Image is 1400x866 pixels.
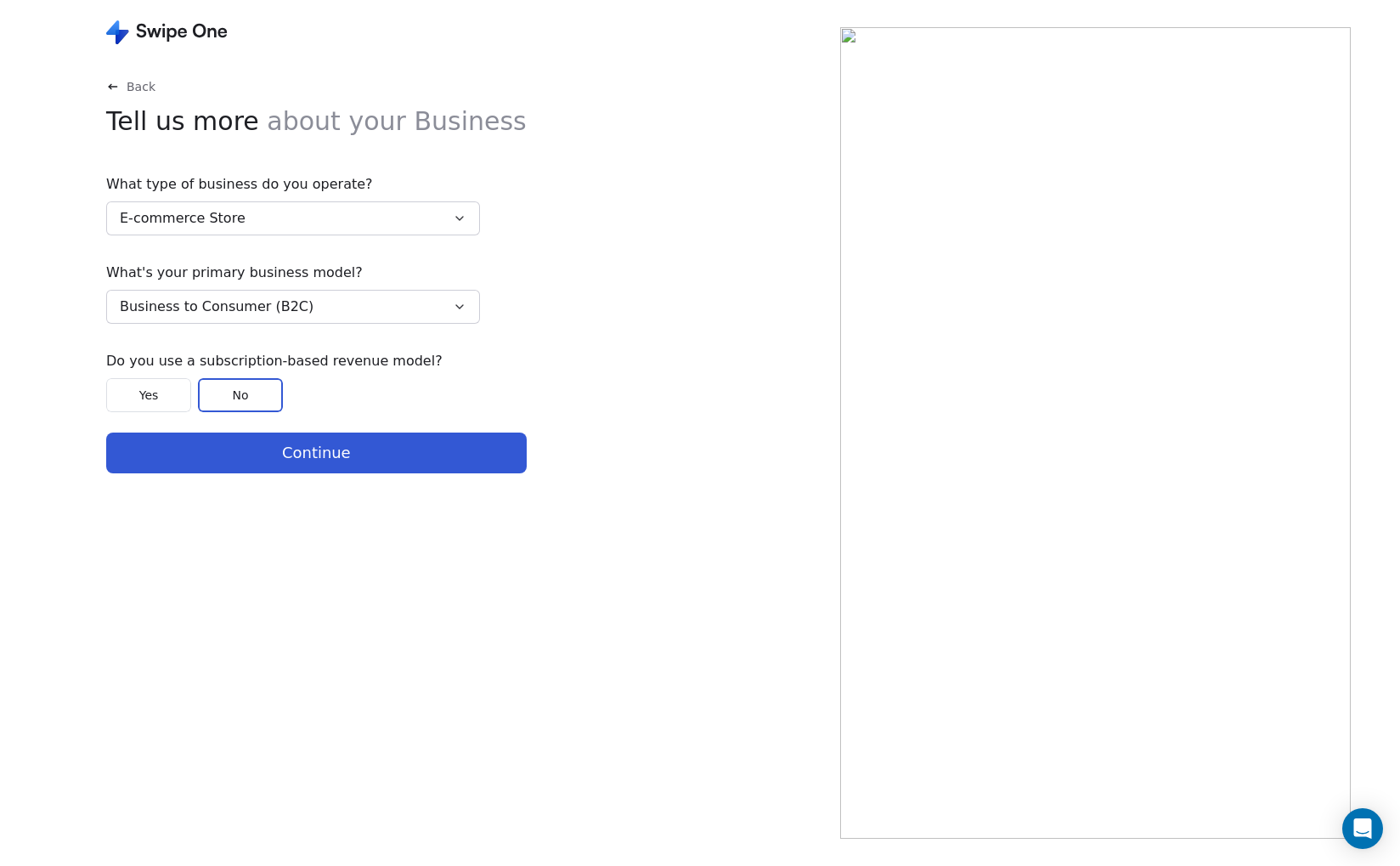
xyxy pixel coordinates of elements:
[120,297,313,317] span: Business to Consumer (B2C)
[106,433,527,473] button: Continue
[106,174,480,195] span: What type of business do you operate?
[1342,808,1383,849] div: Open Intercom Messenger
[267,106,526,136] span: about your Business
[106,263,480,283] span: What's your primary business model?
[120,208,246,229] span: E-commerce Store
[106,102,527,140] span: Tell us more
[127,78,155,95] span: Back
[106,351,480,371] span: Do you use a subscription-based revenue model?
